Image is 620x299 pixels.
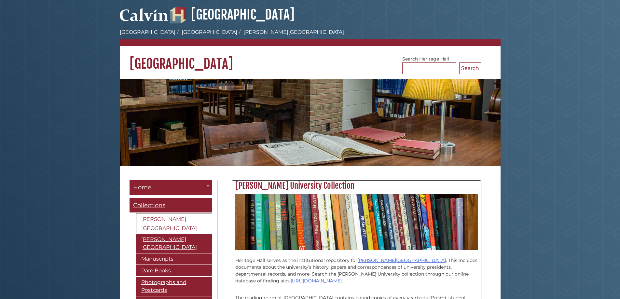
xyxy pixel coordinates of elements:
[136,213,212,233] a: [PERSON_NAME][GEOGRAPHIC_DATA]
[120,15,169,21] a: Calvin University
[133,202,165,209] span: Collections
[237,28,344,36] li: [PERSON_NAME][GEOGRAPHIC_DATA]
[130,198,212,213] a: Collections
[120,28,501,46] nav: breadcrumb
[120,29,175,35] a: [GEOGRAPHIC_DATA]
[120,5,169,23] img: Calvin
[182,29,237,35] a: [GEOGRAPHIC_DATA]
[170,7,186,23] img: Hekman Library Logo
[459,62,481,74] button: Search
[130,180,212,195] a: Home
[133,184,151,191] span: Home
[232,181,481,191] h2: [PERSON_NAME] University Collection
[291,278,342,284] a: [URL][DOMAIN_NAME]
[170,7,295,23] a: [GEOGRAPHIC_DATA]
[120,46,501,72] h1: [GEOGRAPHIC_DATA]
[235,250,478,284] p: Heritage Hall serves as the institutional repository for . This includes documents about the univ...
[235,194,478,250] img: Calvin University yearbooks
[136,265,212,276] a: Rare Books
[136,234,212,253] a: [PERSON_NAME][GEOGRAPHIC_DATA]
[136,253,212,265] a: Manuscripts
[136,277,212,296] a: Photographs and Postcards
[357,257,446,263] a: [PERSON_NAME][GEOGRAPHIC_DATA]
